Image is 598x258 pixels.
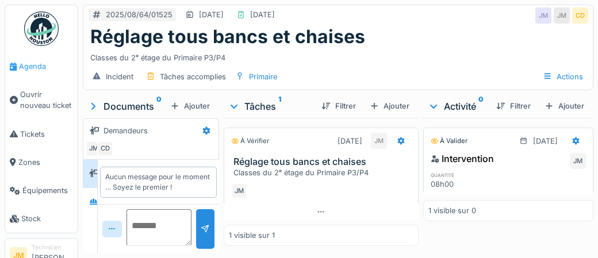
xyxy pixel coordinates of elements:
[5,148,78,176] a: Zones
[90,26,365,48] h1: Réglage tous bancs et chaises
[90,48,586,63] div: Classes du 2ᵉ étage du Primaire P3/P4
[103,125,148,136] div: Demandeurs
[231,136,269,146] div: À vérifier
[249,71,277,82] div: Primaire
[572,7,588,24] div: CD
[228,99,312,113] div: Tâches
[533,136,558,147] div: [DATE]
[20,89,73,111] span: Ouvrir nouveau ticket
[97,141,113,157] div: CD
[233,167,413,178] div: Classes du 2ᵉ étage du Primaire P3/P4
[105,172,212,192] div: Aucun message pour le moment … Soyez le premier !
[428,205,476,216] div: 1 visible sur 0
[166,98,214,114] div: Ajouter
[20,129,73,140] span: Tickets
[478,99,484,113] sup: 0
[199,9,224,20] div: [DATE]
[19,61,73,72] span: Agenda
[278,99,281,113] sup: 1
[156,99,162,113] sup: 0
[160,71,226,82] div: Tâches accomplies
[338,136,362,147] div: [DATE]
[431,171,480,179] h6: quantité
[5,120,78,148] a: Tickets
[5,176,78,205] a: Équipements
[18,157,73,168] span: Zones
[535,7,551,24] div: JM
[106,9,172,20] div: 2025/08/64/01525
[431,136,467,146] div: À valider
[538,68,588,85] div: Actions
[32,243,73,252] div: Technicien
[229,230,275,241] div: 1 visible sur 1
[554,7,570,24] div: JM
[317,98,361,114] div: Filtrer
[231,183,247,199] div: JM
[5,80,78,120] a: Ouvrir nouveau ticket
[233,156,413,167] h3: Réglage tous bancs et chaises
[21,213,73,224] span: Stock
[106,71,133,82] div: Incident
[540,98,589,114] div: Ajouter
[5,52,78,80] a: Agenda
[428,99,487,113] div: Activité
[86,141,102,157] div: JM
[431,179,480,190] div: 08h00
[24,11,59,46] img: Badge_color-CXgf-gQk.svg
[365,98,414,114] div: Ajouter
[87,99,166,113] div: Documents
[431,152,494,165] div: Intervention
[371,133,387,149] div: JM
[22,185,73,196] span: Équipements
[250,9,275,20] div: [DATE]
[5,205,78,233] a: Stock
[570,153,586,169] div: JM
[492,98,535,114] div: Filtrer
